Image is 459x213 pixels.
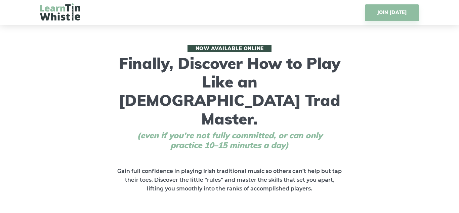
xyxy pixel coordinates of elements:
[117,168,342,192] strong: Gain full confidence in playing Irish traditional music so others can’t help but tap their toes. ...
[365,4,419,21] a: JOIN [DATE]
[114,45,345,150] h1: Finally, Discover How to Play Like an [DEMOGRAPHIC_DATA] Trad Master.
[187,45,272,52] span: Now available online
[124,131,335,150] span: (even if you’re not fully committed, or can only practice 10–15 minutes a day)
[40,3,80,21] img: LearnTinWhistle.com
